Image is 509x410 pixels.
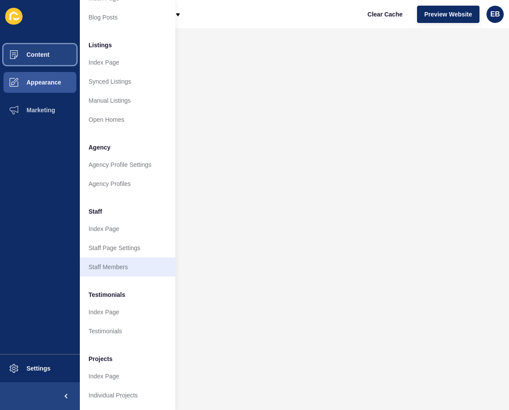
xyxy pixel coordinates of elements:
a: Blog Posts [80,8,175,27]
span: Preview Website [424,10,472,19]
a: Index Page [80,303,175,322]
a: Index Page [80,367,175,386]
button: Clear Cache [360,6,410,23]
a: Manual Listings [80,91,175,110]
a: Index Page [80,53,175,72]
span: EB [490,10,500,19]
span: Projects [89,355,112,363]
span: Testimonials [89,290,125,299]
span: Clear Cache [368,10,403,19]
span: Staff [89,207,102,216]
a: Synced Listings [80,72,175,91]
a: Staff Page Settings [80,238,175,257]
a: Agency Profiles [80,174,175,193]
a: Staff Members [80,257,175,277]
button: Preview Website [417,6,479,23]
a: Index Page [80,219,175,238]
span: Listings [89,41,112,49]
a: Agency Profile Settings [80,155,175,174]
a: Testimonials [80,322,175,341]
a: Individual Projects [80,386,175,405]
a: Open Homes [80,110,175,129]
span: Agency [89,143,111,152]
